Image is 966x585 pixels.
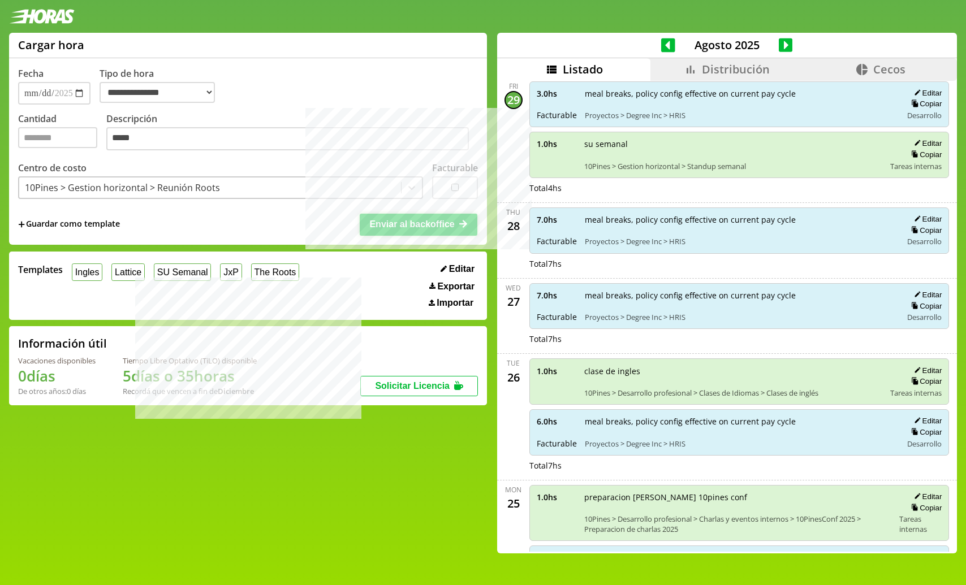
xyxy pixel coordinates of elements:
span: Proyectos > Degree Inc > HRIS [585,236,895,246]
label: Centro de costo [18,162,87,174]
span: 10Pines > Desarrollo profesional > Clases de Idiomas > Clases de inglés [584,388,883,398]
span: meal breaks, policy config effective on current pay cycle [585,290,895,301]
span: preparacion [PERSON_NAME] 10pines conf [584,492,892,502]
button: Editar [911,492,942,501]
button: Copiar [908,150,942,159]
button: Editar [911,138,942,148]
span: Facturable [537,110,577,120]
button: Enviar al backoffice [360,214,477,235]
span: su semanal [584,138,883,149]
h1: 5 días o 35 horas [123,366,257,386]
span: +Guardar como template [18,218,120,231]
button: Copiar [908,226,942,235]
span: 1.0 hs [537,492,576,502]
span: 1.0 hs [537,138,576,149]
span: 10Pines > Gestion horizontal > Standup semanal [584,161,883,171]
span: Facturable [537,236,577,246]
button: Editar [911,88,942,98]
div: Total 7 hs [529,460,950,471]
span: 10Pines > Desarrollo profesional > Charlas y eventos internos > 10PinesConf 2025 > Preparacion de... [584,514,892,534]
label: Fecha [18,67,44,80]
button: Editar [911,214,942,224]
div: Tiempo Libre Optativo (TiLO) disponible [123,356,257,366]
div: 28 [504,217,523,235]
button: Copiar [908,376,942,386]
span: Proyectos > Degree Inc > HRIS [585,439,895,449]
span: 7.0 hs [537,290,577,301]
span: Exportar [437,281,475,292]
b: Diciembre [218,386,254,396]
span: clase de ingles [584,366,883,376]
div: Fri [509,81,518,91]
div: Total 7 hs [529,333,950,344]
div: Vacaciones disponibles [18,356,96,366]
label: Descripción [106,112,478,154]
span: 1.0 hs [537,366,576,376]
span: Tareas internas [899,514,942,534]
span: Importar [437,298,473,308]
h2: Información útil [18,336,107,351]
textarea: Descripción [106,127,469,151]
button: Exportar [426,281,478,292]
span: meal breaks, policy config effective on current pay cycle [585,416,895,427]
button: JxP [220,263,241,281]
label: Cantidad [18,112,106,154]
div: Wed [506,283,521,293]
button: Copiar [908,427,942,437]
span: Proyectos > Degree Inc > HRIS [585,110,895,120]
span: Tareas internas [890,161,942,171]
span: Desarrollo [907,312,942,322]
button: Editar [911,416,942,426]
span: Cecos [873,62,905,77]
button: The Roots [251,263,299,281]
div: scrollable content [497,81,957,552]
button: Solicitar Licencia [360,376,478,396]
div: Recordá que vencen a fin de [123,386,257,396]
div: 25 [504,495,523,513]
span: 6.0 hs [537,416,577,427]
button: Copiar [908,503,942,513]
input: Cantidad [18,127,97,148]
span: Agosto 2025 [675,37,779,53]
img: logotipo [9,9,75,24]
span: Facturable [537,311,577,322]
div: 26 [504,368,523,386]
h1: 0 días [18,366,96,386]
button: Copiar [908,301,942,311]
select: Tipo de hora [100,82,215,103]
span: 3.0 hs [537,88,577,99]
button: Lattice [111,263,145,281]
span: Desarrollo [907,439,942,449]
span: Enviar al backoffice [369,219,454,229]
div: Tue [507,358,520,368]
button: Editar [437,263,478,275]
h1: Cargar hora [18,37,84,53]
div: Mon [505,485,521,495]
span: 7.0 hs [537,214,577,225]
label: Facturable [432,162,478,174]
span: Facturable [537,438,577,449]
div: De otros años: 0 días [18,386,96,396]
span: Editar [449,264,475,274]
div: Total 7 hs [529,258,950,269]
span: Distribución [702,62,770,77]
span: Listado [563,62,603,77]
span: Desarrollo [907,110,942,120]
button: Copiar [908,99,942,109]
span: Tareas internas [890,388,942,398]
span: meal breaks, policy config effective on current pay cycle [585,214,895,225]
div: Total 4 hs [529,183,950,193]
label: Tipo de hora [100,67,224,105]
div: Thu [506,207,520,217]
div: 27 [504,293,523,311]
span: + [18,218,25,231]
span: Solicitar Licencia [375,381,450,391]
button: Ingles [72,263,102,281]
span: Proyectos > Degree Inc > HRIS [585,312,895,322]
div: 10Pines > Gestion horizontal > Reunión Roots [25,181,220,194]
span: Templates [18,263,63,276]
div: 29 [504,91,523,109]
button: SU Semanal [154,263,211,281]
button: Editar [911,290,942,300]
button: Editar [911,366,942,375]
